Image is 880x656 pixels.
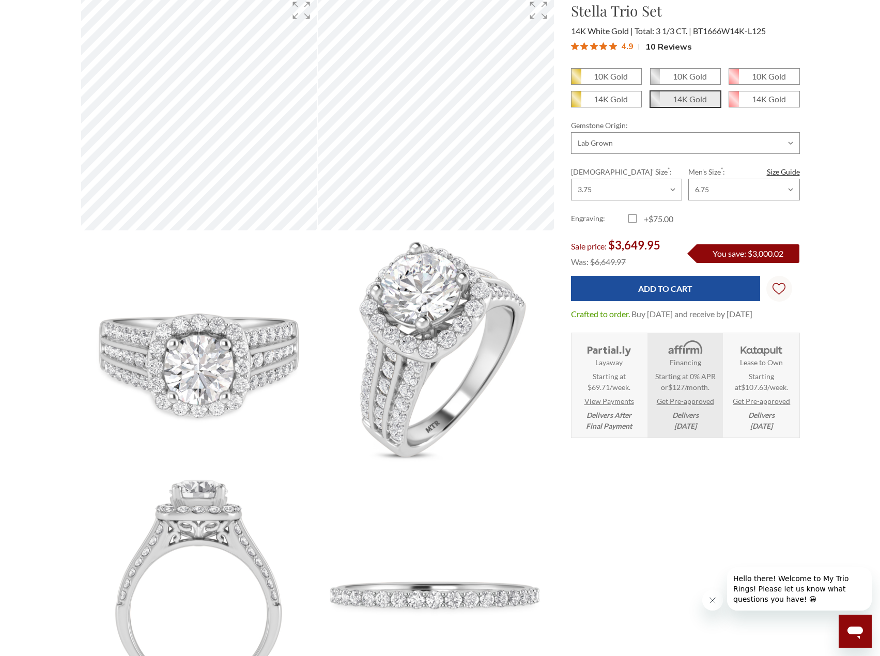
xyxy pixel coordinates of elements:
span: 10K Yellow Gold [572,69,641,84]
strong: Financing [670,357,701,368]
iframe: Button to launch messaging window [839,615,872,648]
em: 14K Gold [673,94,707,104]
span: 14K Yellow Gold [572,91,641,107]
em: Delivers [748,410,775,431]
em: 14K Gold [594,94,628,104]
span: BT1666W14K-L125 [693,26,766,36]
dt: Crafted to order. [571,308,630,320]
label: Men's Size : [688,166,799,177]
span: Total: 3 1/3 CT. [635,26,691,36]
span: 10K White Gold [651,69,720,84]
a: View Payments [584,396,634,407]
li: Affirm [647,333,722,438]
strong: Layaway [595,357,623,368]
a: Size Guide [767,166,800,177]
span: $3,649.95 [608,238,660,252]
li: Layaway [572,333,646,438]
li: Katapult [724,333,799,438]
span: $107.63/week [741,383,786,392]
em: 10K Gold [673,71,707,81]
span: 10K Rose Gold [729,69,799,84]
label: Engraving: [571,213,628,225]
input: Add to Cart [571,276,760,301]
dd: Buy [DATE] and receive by [DATE] [631,308,752,320]
iframe: Close message [702,590,723,611]
img: Layaway [585,339,633,357]
span: 14K Rose Gold [729,91,799,107]
img: Affirm [661,339,709,357]
span: You save: $3,000.02 [713,248,783,258]
span: $6,649.97 [590,257,626,267]
span: Was: [571,257,589,267]
label: +$75.00 [628,213,686,225]
span: Sale price: [571,241,607,251]
img: Photo of Stella 3 1/3 ct tw. Lab Grown Round Solitaire Trio Set 14K White Gold [BT1666WE-L125] [81,231,317,467]
em: Delivers [672,410,699,431]
a: Get Pre-approved [733,396,790,407]
iframe: Message from company [727,567,872,611]
strong: Lease to Own [740,357,783,368]
em: 10K Gold [594,71,628,81]
span: $127 [668,383,685,392]
em: 14K Gold [752,94,786,104]
span: 4.9 [621,39,634,52]
span: 14K White Gold [571,26,633,36]
button: Rated 4.9 out of 5 stars from 10 reviews. Jump to reviews. [571,39,692,54]
span: 10 Reviews [645,39,692,54]
span: Starting at 0% APR or /month. [651,371,719,393]
img: Photo of Stella 3 1/3 ct tw. Lab Grown Round Solitaire Trio Set 14K White Gold [BT1666WE-L125] [318,231,554,467]
span: 14K White Gold [651,91,720,107]
span: Starting at . [727,371,796,393]
label: Gemstone Origin: [571,120,800,131]
a: Get Pre-approved [657,396,714,407]
span: [DATE] [750,421,773,430]
label: [DEMOGRAPHIC_DATA]' Size : [571,166,682,177]
svg: Wish Lists [773,250,785,327]
span: Starting at $69.71/week. [588,371,630,393]
em: Delivers After Final Payment [586,410,632,431]
em: 10K Gold [752,71,786,81]
span: [DATE] [674,421,697,430]
img: Katapult [737,339,785,357]
a: Wish Lists [766,276,792,302]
